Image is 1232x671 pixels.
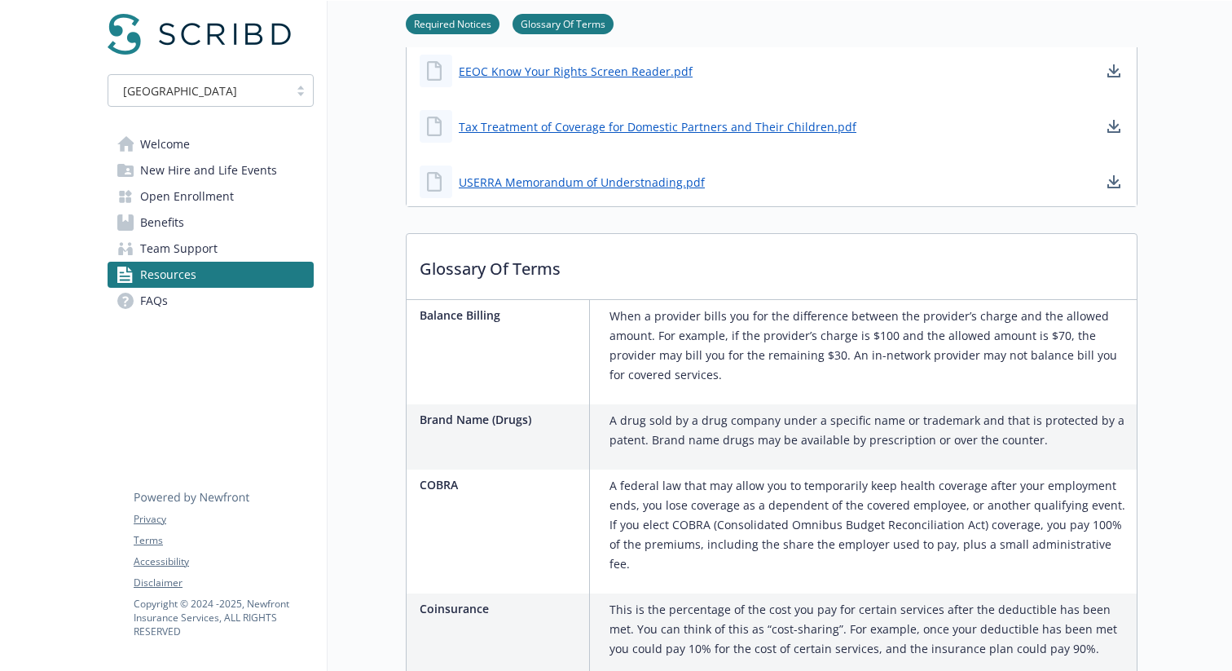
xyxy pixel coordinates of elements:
span: [GEOGRAPHIC_DATA] [117,82,280,99]
a: Privacy [134,512,313,527]
span: Welcome [140,131,190,157]
a: download document [1104,117,1124,136]
p: Glossary Of Terms [407,234,1137,294]
span: FAQs [140,288,168,314]
a: Open Enrollment [108,183,314,210]
a: Disclaimer [134,576,313,590]
span: [GEOGRAPHIC_DATA] [123,82,237,99]
a: Terms [134,533,313,548]
span: Resources [140,262,196,288]
p: A federal law that may allow you to temporarily keep health coverage after your employment ends, ... [609,476,1130,574]
p: A drug sold by a drug company under a specific name or trademark and that is protected by a paten... [609,411,1130,450]
p: Brand Name (Drugs) [420,411,583,428]
span: Open Enrollment [140,183,234,210]
p: This is the percentage of the cost you pay for certain services after the deductible has been met... [609,600,1130,659]
span: New Hire and Life Events [140,157,277,183]
p: When a provider bills you for the difference between the provider’s charge and the allowed amount... [609,307,1130,385]
a: Accessibility [134,554,313,569]
p: Coinsurance [420,600,583,617]
a: FAQs [108,288,314,314]
a: Benefits [108,210,314,236]
a: Required Notices [406,15,499,31]
p: Copyright © 2024 - 2025 , Newfront Insurance Services, ALL RIGHTS RESERVED [134,597,313,638]
span: Benefits [140,210,184,236]
p: Balance Billing [420,307,583,324]
a: Welcome [108,131,314,157]
a: Team Support [108,236,314,262]
span: Team Support [140,236,218,262]
a: New Hire and Life Events [108,157,314,183]
p: COBRA [420,476,583,493]
a: Tax Treatment of Coverage for Domestic Partners and Their Children.pdf [459,118,856,135]
a: download document [1104,172,1124,192]
a: Glossary Of Terms [513,15,614,31]
a: USERRA Memorandum of Understnading.pdf [459,174,705,191]
a: EEOC Know Your Rights Screen Reader.pdf [459,63,693,80]
a: Resources [108,262,314,288]
a: download document [1104,61,1124,81]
